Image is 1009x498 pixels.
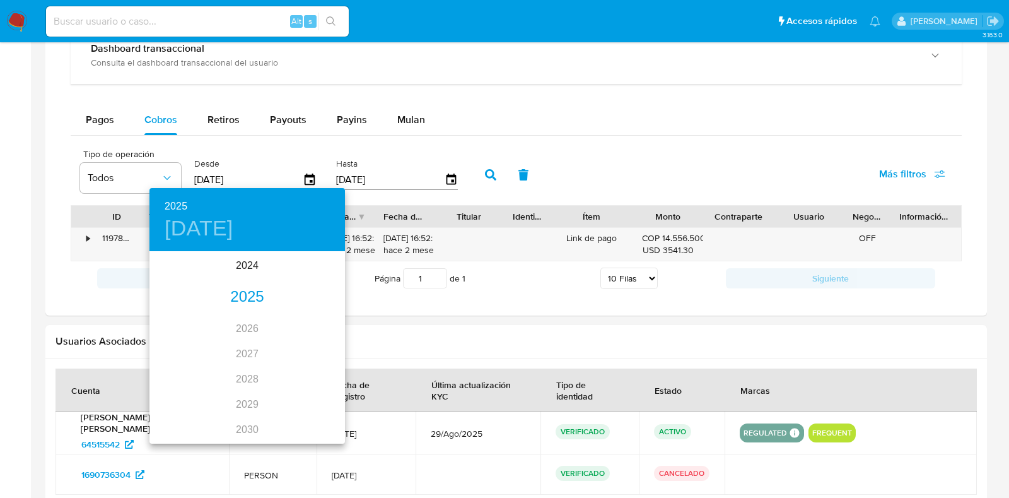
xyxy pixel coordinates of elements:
div: 2024 [149,253,345,278]
div: 2025 [149,285,345,310]
button: 2025 [165,198,187,215]
button: [DATE] [165,215,233,242]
